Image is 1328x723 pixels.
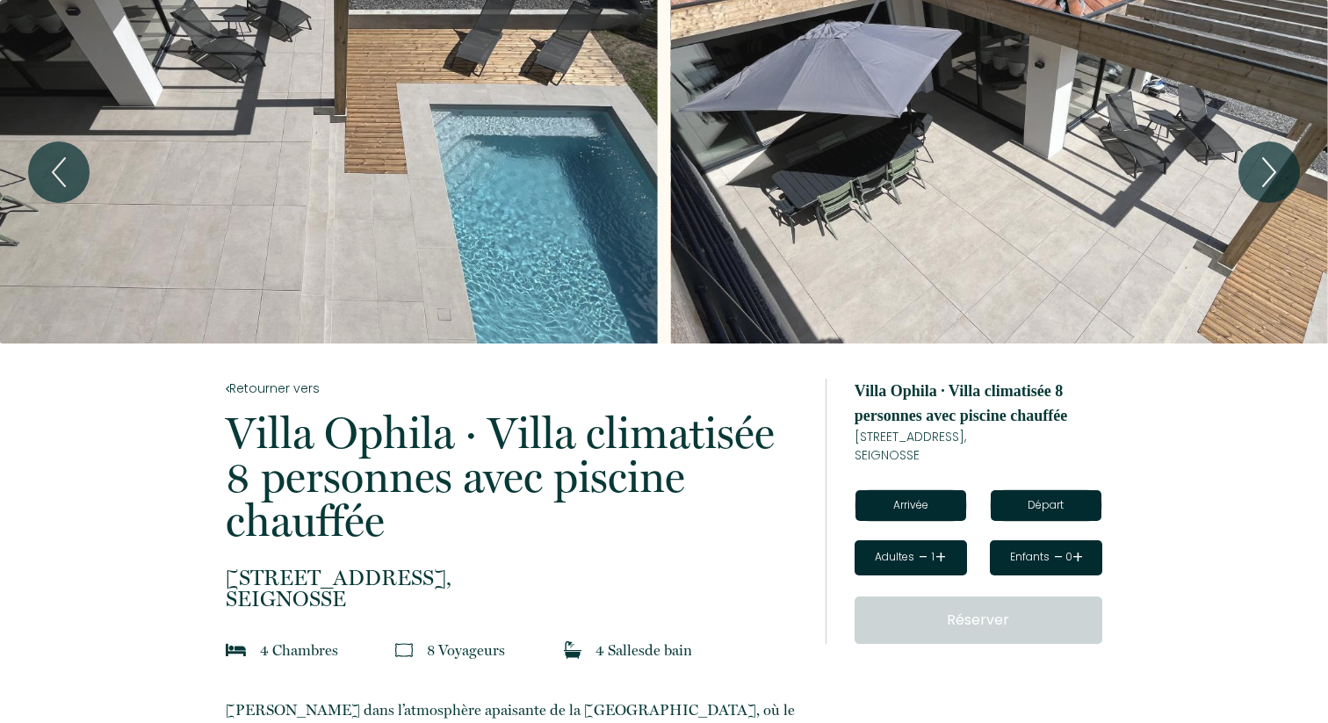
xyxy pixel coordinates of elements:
[427,638,505,662] p: 8 Voyageur
[1010,549,1050,566] div: Enfants
[991,490,1101,521] input: Départ
[499,641,505,659] span: s
[332,641,338,659] span: s
[873,610,1084,631] p: Réserver
[595,638,692,662] p: 4 Salle de bain
[226,568,802,589] span: [STREET_ADDRESS],
[226,568,802,610] p: SEIGNOSSE
[930,549,936,566] div: 1
[1072,544,1083,571] a: +
[395,641,413,659] img: guests
[226,411,802,543] p: Villa Ophila · Villa climatisée 8 personnes avec piscine chauffée
[855,379,1102,428] p: Villa Ophila · Villa climatisée 8 personnes avec piscine chauffée
[875,549,914,566] div: Adultes
[855,490,966,521] input: Arrivée
[919,544,928,571] a: -
[1065,549,1072,566] div: 0
[639,641,645,659] span: s
[1238,141,1300,203] button: Next
[855,428,1102,465] p: SEIGNOSSE
[28,141,90,203] button: Previous
[1054,544,1064,571] a: -
[226,379,802,398] a: Retourner vers
[260,638,338,662] p: 4 Chambre
[855,428,1102,446] span: [STREET_ADDRESS],
[935,544,946,571] a: +
[855,596,1102,644] button: Réserver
